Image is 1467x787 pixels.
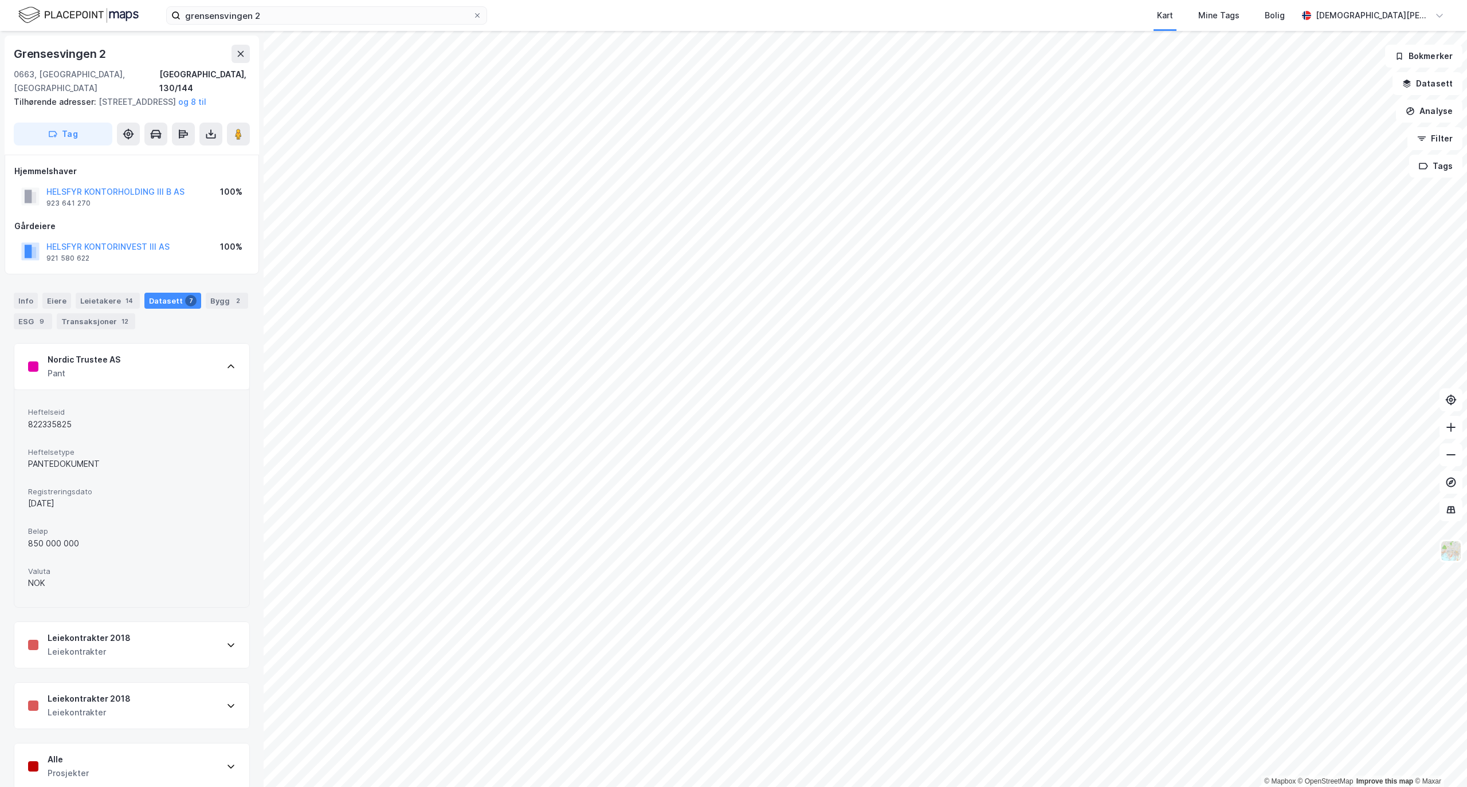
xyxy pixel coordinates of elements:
[14,97,99,107] span: Tilhørende adresser:
[1440,540,1462,562] img: Z
[159,68,250,95] div: [GEOGRAPHIC_DATA], 130/144
[1157,9,1173,22] div: Kart
[42,293,71,309] div: Eiere
[1316,9,1430,22] div: [DEMOGRAPHIC_DATA][PERSON_NAME]
[1410,732,1467,787] div: Kontrollprogram for chat
[1407,127,1462,150] button: Filter
[14,123,112,145] button: Tag
[220,240,242,254] div: 100%
[1410,732,1467,787] iframe: Chat Widget
[14,45,108,63] div: Grensesvingen 2
[123,295,135,306] div: 14
[28,566,236,576] span: Valuta
[36,316,48,327] div: 9
[48,692,131,706] div: Leiekontrakter 2018
[28,407,236,417] span: Heftelseid
[48,753,89,766] div: Alle
[48,631,131,645] div: Leiekontrakter 2018
[28,418,236,431] div: 822335825
[1385,45,1462,68] button: Bokmerker
[28,457,236,471] div: PANTEDOKUMENT
[1198,9,1240,22] div: Mine Tags
[28,537,236,550] div: 850 000 000
[48,706,131,719] div: Leiekontrakter
[14,219,249,233] div: Gårdeiere
[28,576,236,590] div: NOK
[206,293,248,309] div: Bygg
[48,766,89,780] div: Prosjekter
[144,293,201,309] div: Datasett
[14,164,249,178] div: Hjemmelshaver
[1265,9,1285,22] div: Bolig
[1396,100,1462,123] button: Analyse
[1356,777,1413,785] a: Improve this map
[14,293,38,309] div: Info
[181,7,473,24] input: Søk på adresse, matrikkel, gårdeiere, leietakere eller personer
[28,487,236,497] span: Registreringsdato
[28,497,236,510] div: [DATE]
[1264,777,1296,785] a: Mapbox
[119,316,131,327] div: 12
[1298,777,1354,785] a: OpenStreetMap
[28,447,236,457] span: Heftelsetype
[48,353,120,367] div: Nordic Trustee AS
[14,313,52,329] div: ESG
[46,254,89,263] div: 921 580 622
[48,367,120,380] div: Pant
[185,295,197,306] div: 7
[14,68,159,95] div: 0663, [GEOGRAPHIC_DATA], [GEOGRAPHIC_DATA]
[1409,155,1462,178] button: Tags
[14,95,241,109] div: [STREET_ADDRESS]
[28,526,236,536] span: Beløp
[18,5,139,25] img: logo.f888ab2527a4732fd821a326f86c7f29.svg
[76,293,140,309] div: Leietakere
[48,645,131,659] div: Leiekontrakter
[46,199,91,208] div: 923 641 270
[232,295,244,306] div: 2
[220,185,242,199] div: 100%
[57,313,135,329] div: Transaksjoner
[1393,72,1462,95] button: Datasett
